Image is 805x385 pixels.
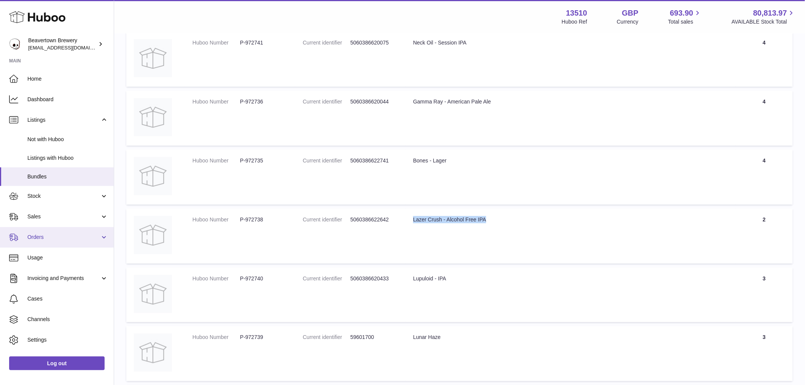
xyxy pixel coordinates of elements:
dt: Current identifier [303,98,350,105]
span: [EMAIL_ADDRESS][DOMAIN_NAME] [28,45,112,51]
div: Huboo Ref [562,18,587,25]
strong: GBP [622,8,638,18]
span: Bundles [27,173,108,180]
span: 80,813.97 [753,8,787,18]
span: 693.90 [670,8,693,18]
dt: Huboo Number [192,39,240,46]
div: Lunar Haze [413,334,728,341]
a: Log out [9,356,105,370]
dd: P-972741 [240,39,288,46]
span: Cases [27,295,108,302]
span: Not with Huboo [27,136,108,143]
div: Beavertown Brewery [28,37,97,51]
dt: Current identifier [303,334,350,341]
span: Orders [27,234,100,241]
span: Dashboard [27,96,108,103]
td: 3 [736,267,793,323]
dd: P-972739 [240,334,288,341]
div: Bones - Lager [413,157,728,164]
dt: Huboo Number [192,157,240,164]
img: Lupuloid - IPA [134,275,172,313]
strong: 13510 [566,8,587,18]
img: Lazer Crush - Alcohol Free IPA [134,216,172,254]
dd: 59601700 [350,334,398,341]
dt: Current identifier [303,39,350,46]
img: Bones - Lager [134,157,172,195]
img: Gamma Ray - American Pale Ale [134,98,172,136]
span: Home [27,75,108,83]
dd: 5060386622642 [350,216,398,223]
dd: 5060386622741 [350,157,398,164]
img: internalAdmin-13510@internal.huboo.com [9,38,21,50]
span: Listings with Huboo [27,154,108,162]
img: Neck Oil - Session IPA [134,39,172,77]
span: Settings [27,336,108,344]
span: Invoicing and Payments [27,275,100,282]
a: 693.90 Total sales [668,8,702,25]
td: 2 [736,208,793,264]
div: Neck Oil - Session IPA [413,39,728,46]
dd: P-972736 [240,98,288,105]
span: Sales [27,213,100,220]
dd: P-972740 [240,275,288,282]
img: Lunar Haze [134,334,172,372]
dt: Huboo Number [192,275,240,282]
dt: Huboo Number [192,98,240,105]
dd: 5060386620433 [350,275,398,282]
div: Currency [617,18,639,25]
dt: Current identifier [303,216,350,223]
td: 4 [736,32,793,87]
div: Lazer Crush - Alcohol Free IPA [413,216,728,223]
dd: 5060386620044 [350,98,398,105]
div: Lupuloid - IPA [413,275,728,282]
span: Stock [27,192,100,200]
span: Usage [27,254,108,261]
a: 80,813.97 AVAILABLE Stock Total [732,8,796,25]
td: 3 [736,326,793,381]
dd: P-972738 [240,216,288,223]
span: Total sales [668,18,702,25]
td: 4 [736,91,793,146]
dt: Current identifier [303,157,350,164]
dt: Current identifier [303,275,350,282]
dt: Huboo Number [192,334,240,341]
span: Channels [27,316,108,323]
dd: P-972735 [240,157,288,164]
div: Gamma Ray - American Pale Ale [413,98,728,105]
span: Listings [27,116,100,124]
dd: 5060386620075 [350,39,398,46]
td: 4 [736,150,793,205]
dt: Huboo Number [192,216,240,223]
span: AVAILABLE Stock Total [732,18,796,25]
